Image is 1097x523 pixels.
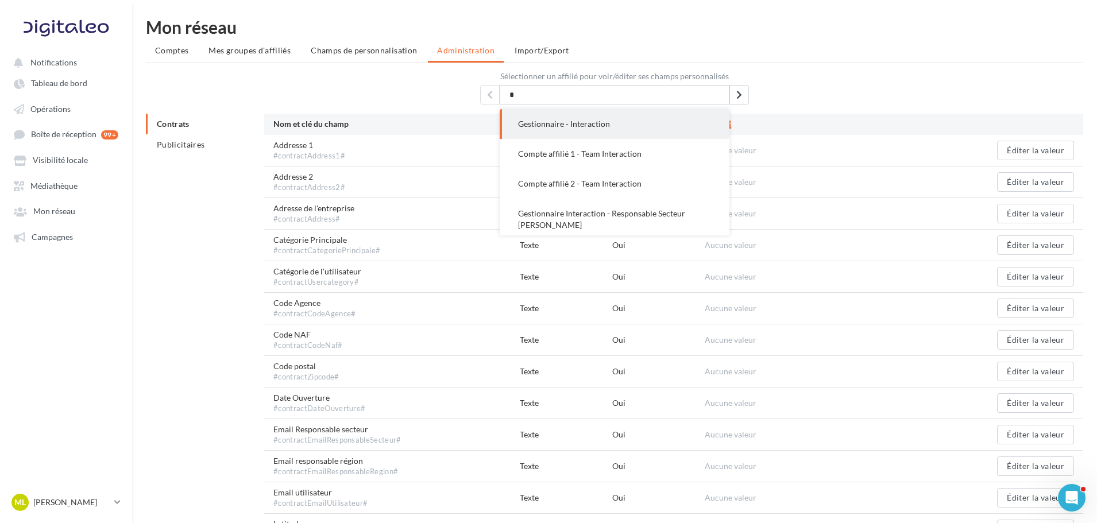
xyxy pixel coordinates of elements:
[33,497,110,508] p: [PERSON_NAME]
[612,271,705,282] div: Oui
[14,497,26,508] span: ML
[273,361,339,382] span: Code postal
[273,266,361,288] span: Catégorie de l'utilisateur
[273,118,520,130] div: Nom et clé du champ
[273,309,356,319] div: #contractCodeAgence#
[273,297,356,319] span: Code Agence
[705,272,756,281] span: Aucune valeur
[273,487,368,509] span: Email utilisateur
[273,498,368,509] div: #contractEmailUtilisateur#
[273,372,339,382] div: #contractZipcode#
[520,366,612,377] div: Texte
[612,397,705,409] div: Oui
[518,119,610,129] span: Gestionnaire - Interaction
[273,392,365,414] span: Date Ouverture
[518,208,685,230] span: Gestionnaire Interaction - Responsable Secteur [PERSON_NAME]
[520,397,612,409] div: Texte
[612,303,705,314] div: Oui
[997,235,1074,255] button: Éditer la valeur
[273,424,401,445] span: Email Responsable secteur
[997,204,1074,223] button: Éditer la valeur
[997,425,1074,444] button: Éditer la valeur
[520,239,612,251] div: Texte
[997,362,1074,381] button: Éditer la valeur
[705,208,756,218] span: Aucune valeur
[705,398,756,408] span: Aucune valeur
[997,172,1074,192] button: Éditer la valeur
[155,45,188,55] span: Comptes
[520,271,612,282] div: Texte
[997,330,1074,350] button: Éditer la valeur
[311,45,417,55] span: Champs de personnalisation
[997,393,1074,413] button: Éditer la valeur
[31,79,87,88] span: Tableau de bord
[273,246,380,256] div: #contractCategoriePrincipale#
[208,45,291,55] span: Mes groupes d'affiliés
[705,366,756,376] span: Aucune valeur
[520,460,612,472] div: Texte
[612,366,705,377] div: Oui
[146,18,1083,36] div: Mon réseau
[705,145,756,155] span: Aucune valeur
[518,149,642,158] span: Compte affilié 1 - Team Interaction
[7,175,125,196] a: Médiathèque
[997,488,1074,507] button: Éditer la valeur
[612,239,705,251] div: Oui
[33,207,75,216] span: Mon réseau
[33,156,88,165] span: Visibilité locale
[157,140,205,149] span: Publicitaires
[273,171,345,193] span: Addresse 2
[520,303,612,314] div: Texte
[273,183,345,193] div: #contractAddress2#
[146,72,1083,80] label: Sélectionner un affilié pour voir/éditer ses champs personnalisés
[705,303,756,313] span: Aucune valeur
[997,141,1074,160] button: Éditer la valeur
[705,118,951,130] div: Valeur
[997,267,1074,286] button: Éditer la valeur
[7,123,125,145] a: Boîte de réception 99+
[705,335,756,344] span: Aucune valeur
[612,334,705,346] div: Oui
[500,169,729,199] button: Compte affilié 2 - Team Interaction
[520,334,612,346] div: Texte
[9,491,123,513] a: ML [PERSON_NAME]
[515,45,569,55] span: Import/Export
[500,109,729,139] button: Gestionnaire - Interaction
[7,72,125,93] a: Tableau de bord
[997,456,1074,476] button: Éditer la valeur
[30,104,71,114] span: Opérations
[705,177,756,187] span: Aucune valeur
[7,149,125,170] a: Visibilité locale
[997,299,1074,318] button: Éditer la valeur
[273,329,343,351] span: Code NAF
[101,130,118,140] div: 99+
[273,214,354,224] div: #contractAddress#
[1058,484,1086,512] iframe: Intercom live chat
[520,429,612,440] div: Texte
[273,404,365,414] div: #contractDateOuverture#
[7,98,125,119] a: Opérations
[32,232,73,242] span: Campagnes
[705,493,756,502] span: Aucune valeur
[612,492,705,503] div: Oui
[705,429,756,439] span: Aucune valeur
[500,139,729,169] button: Compte affilié 1 - Team Interaction
[273,277,361,288] div: #contractUsercategory#
[7,200,125,221] a: Mon réseau
[273,203,354,224] span: Adresse de l'entreprise
[273,467,398,477] div: #contractEmailResponsableRegion#
[705,461,756,471] span: Aucune valeur
[273,234,380,256] span: Catégorie Principale
[30,57,77,67] span: Notifications
[500,199,729,240] button: Gestionnaire Interaction - Responsable Secteur [PERSON_NAME]
[612,460,705,472] div: Oui
[273,455,398,477] span: Email responsable région
[612,429,705,440] div: Oui
[518,179,642,188] span: Compte affilié 2 - Team Interaction
[7,226,125,247] a: Campagnes
[273,435,401,445] div: #contractEmailResponsableSecteur#
[520,492,612,503] div: Texte
[30,181,78,191] span: Médiathèque
[273,140,345,161] span: Addresse 1
[273,340,343,351] div: #contractCodeNaf#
